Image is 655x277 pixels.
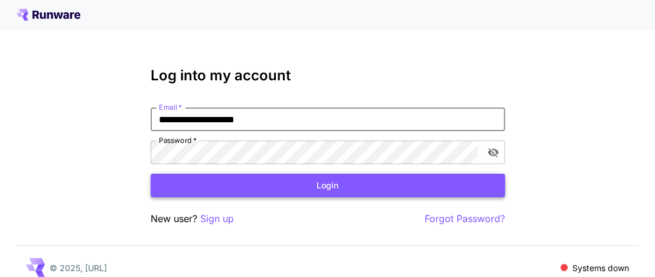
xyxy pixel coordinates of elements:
[159,135,197,145] label: Password
[151,211,234,226] p: New user?
[572,262,629,274] p: Systems down
[151,67,505,84] h3: Log into my account
[425,211,505,226] button: Forgot Password?
[483,142,504,163] button: toggle password visibility
[159,102,182,112] label: Email
[50,262,107,274] p: © 2025, [URL]
[200,211,234,226] button: Sign up
[151,174,505,198] button: Login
